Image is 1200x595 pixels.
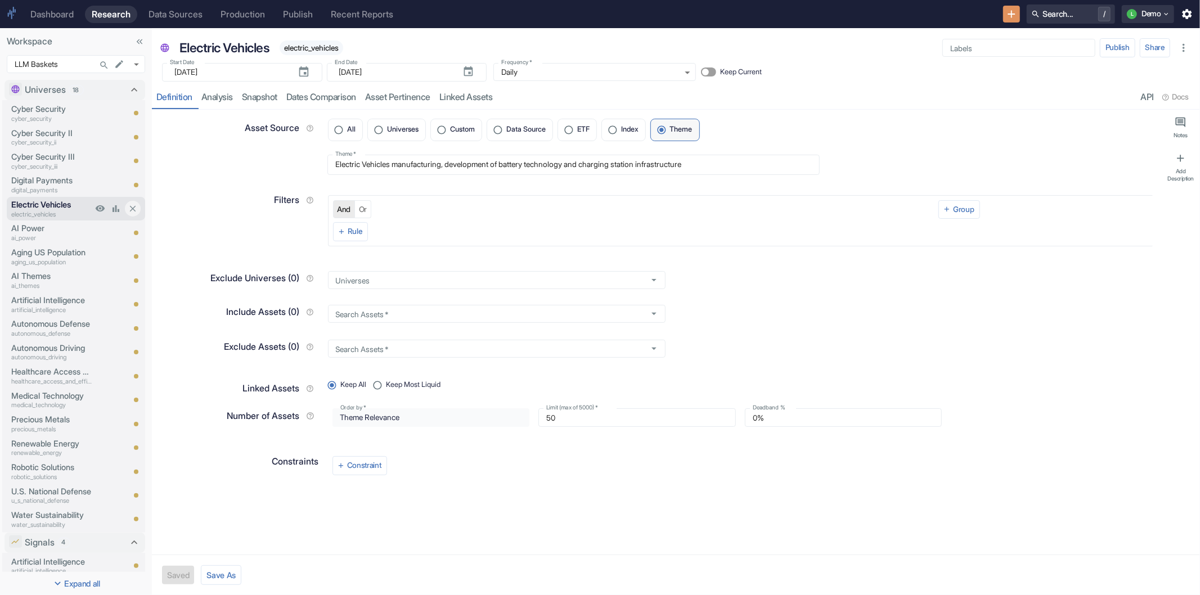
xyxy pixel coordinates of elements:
span: Custom [450,126,475,133]
a: U.S. National Defenseu_s_national_defense [11,485,92,506]
p: water_sustainability [11,520,92,530]
p: cyber_security_ii [11,138,92,147]
p: Exclude Universes (0) [210,272,299,285]
span: Keep All [340,380,366,390]
button: LDemo [1122,5,1174,23]
span: Theme [670,126,693,133]
p: cyber_security [11,114,92,124]
p: autonomous_driving [11,353,92,362]
a: Cyber Securitycyber_security [11,103,92,123]
label: Frequency [501,58,532,67]
a: Artificial Intelligenceartificial_intelligence [11,556,92,576]
div: Add Description [1166,168,1195,182]
p: Electric Vehicles [179,38,270,57]
button: Search... [96,57,112,73]
p: Exclude Assets (0) [224,340,299,354]
p: Workspace [7,35,145,48]
p: Cyber Security II [11,127,92,139]
a: Snapshot [237,86,282,109]
svg: Close item [128,204,138,214]
button: Search.../ [1027,4,1115,24]
button: Close item [125,201,141,217]
div: Production [221,9,265,20]
p: precious_metals [11,425,92,434]
p: Number of Assets [227,409,299,423]
div: L [1127,9,1137,19]
p: Renewable Energy [11,438,92,450]
span: 4 [58,538,70,547]
div: Electric Vehicles [177,35,273,61]
p: Artificial Intelligence [11,556,92,568]
p: Robotic Solutions [11,461,92,474]
p: Include Assets (0) [226,305,299,319]
button: Collapse Sidebar [132,34,147,49]
p: Asset Source [245,121,299,135]
a: Electric Vehicleselectric_vehicles [11,199,92,219]
a: Cyber Security IIcyber_security_ii [11,127,92,147]
a: Linked Assets [435,86,497,109]
button: Open [647,306,662,321]
p: Cyber Security III [11,151,92,163]
a: Research [85,6,137,23]
span: 18 [69,85,83,95]
a: API [1136,86,1158,109]
button: Publish [1100,38,1135,57]
p: autonomous_defense [11,329,92,339]
div: Data Sources [149,9,203,20]
button: Group [938,200,980,219]
button: Docs [1158,88,1193,106]
div: Theme Relevance [332,408,530,426]
label: Start Date [170,58,195,67]
p: medical_technology [11,400,92,410]
label: Limit (max of 5000) [546,404,598,412]
a: Healthcare Access and Efficiencyhealthcare_access_and_efficiency [11,366,92,386]
button: edit [111,56,127,72]
a: View Preview [92,201,108,217]
a: AI Themesai_themes [11,270,92,290]
a: Dashboard [24,6,80,23]
p: ai_power [11,233,92,243]
a: Asset Pertinence [361,86,435,109]
button: Rule [333,222,368,241]
p: Electric Vehicles [11,199,92,211]
a: View Analysis [108,201,124,217]
p: Medical Technology [11,390,92,402]
p: Digital Payments [11,174,92,187]
span: ETF [577,126,590,133]
p: digital_payments [11,186,92,195]
p: Filters [274,193,299,207]
a: AI Powerai_power [11,222,92,242]
p: Artificial Intelligence [11,294,92,306]
p: cyber_security_iii [11,162,92,172]
div: Daily [493,63,695,81]
input: yyyy-mm-dd [339,63,453,82]
div: Definition [156,92,192,103]
label: End Date [335,58,358,67]
a: analysis [197,86,237,109]
p: Autonomous Defense [11,318,92,330]
a: Cyber Security IIIcyber_security_iii [11,151,92,171]
a: Autonomous Drivingautonomous_driving [11,342,92,362]
p: U.S. National Defense [11,485,92,498]
a: Data Sources [142,6,209,23]
p: healthcare_access_and_efficiency [11,377,92,386]
p: artificial_intelligence [11,566,92,576]
label: Theme [335,150,356,159]
p: Universes [25,83,66,97]
span: Universe [160,43,170,55]
span: All [347,126,356,133]
button: New Resource [1003,6,1021,23]
a: Digital Paymentsdigital_payments [11,174,92,195]
label: Order by [340,404,366,412]
span: Index [621,126,639,133]
button: And [333,200,356,218]
span: Keep Current [721,67,762,78]
div: Recent Reports [331,9,393,20]
button: Notes [1164,112,1198,143]
span: Keep Most Liquid [386,380,441,390]
a: Dates Comparison [282,86,361,109]
a: Publish [276,6,320,23]
label: Deadband % [753,404,785,412]
p: Aging US Population [11,246,92,259]
p: Cyber Security [11,103,92,115]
